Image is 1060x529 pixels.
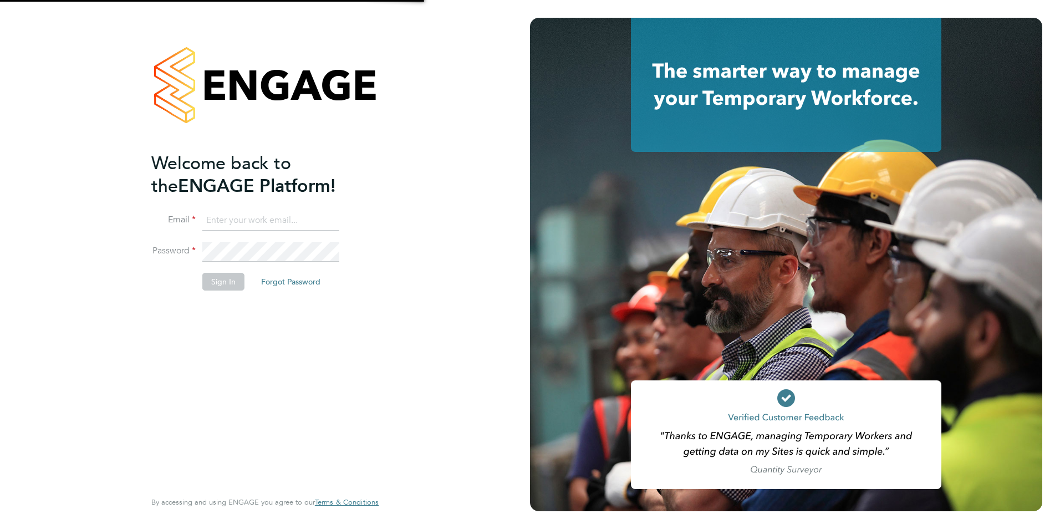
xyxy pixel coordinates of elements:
button: Sign In [202,273,244,291]
h2: ENGAGE Platform! [151,152,368,197]
a: Terms & Conditions [315,498,379,507]
button: Forgot Password [252,273,329,291]
input: Enter your work email... [202,211,339,231]
span: By accessing and using ENGAGE you agree to our [151,497,379,507]
label: Email [151,214,196,226]
label: Password [151,245,196,257]
span: Welcome back to the [151,152,291,197]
